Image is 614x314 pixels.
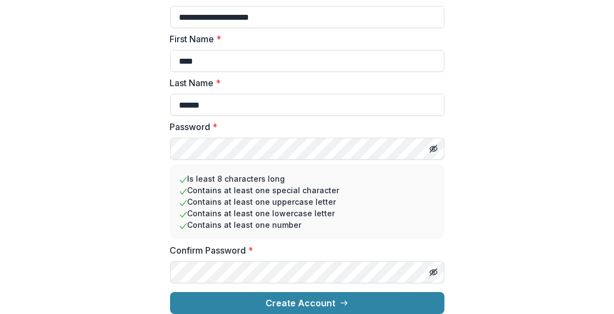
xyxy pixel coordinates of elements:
[179,208,436,219] li: Contains at least one lowercase letter
[179,184,436,196] li: Contains at least one special character
[170,244,438,257] label: Confirm Password
[170,32,438,46] label: First Name
[179,196,436,208] li: Contains at least one uppercase letter
[170,292,444,314] button: Create Account
[179,219,436,231] li: Contains at least one number
[425,263,442,281] button: Toggle password visibility
[179,173,436,184] li: Is least 8 characters long
[170,76,438,89] label: Last Name
[170,120,438,133] label: Password
[425,140,442,158] button: Toggle password visibility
